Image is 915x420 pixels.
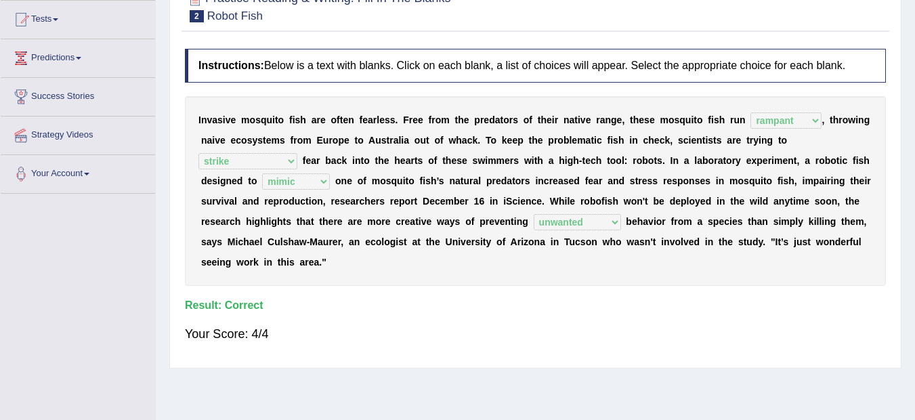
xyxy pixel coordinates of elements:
[524,155,532,166] b: w
[697,114,703,125] b: o
[675,114,680,125] b: s
[441,114,449,125] b: m
[207,114,212,125] b: v
[316,114,320,125] b: r
[763,155,768,166] b: e
[757,155,763,166] b: p
[648,155,654,166] b: o
[406,155,411,166] b: a
[605,114,611,125] b: n
[414,135,421,146] b: o
[352,155,355,166] b: i
[694,114,697,125] b: t
[1,78,155,112] a: Success Stories
[387,135,390,146] b: t
[708,155,715,166] b: o
[340,114,343,125] b: t
[578,114,580,125] b: i
[455,114,459,125] b: t
[549,155,554,166] b: a
[660,114,668,125] b: m
[782,135,788,146] b: o
[753,135,759,146] b: y
[833,114,839,125] b: h
[414,155,418,166] b: t
[573,155,579,166] b: h
[1,39,155,73] a: Predictions
[732,135,736,146] b: r
[364,155,370,166] b: o
[467,135,473,146] b: c
[495,114,501,125] b: a
[513,114,518,125] b: s
[864,114,870,125] b: g
[746,155,752,166] b: e
[496,155,505,166] b: m
[379,114,385,125] b: e
[642,155,648,166] b: b
[771,155,774,166] b: i
[446,155,452,166] b: h
[586,114,591,125] b: e
[337,155,342,166] b: c
[300,114,306,125] b: h
[719,114,725,125] b: h
[679,114,685,125] b: q
[312,114,317,125] b: a
[538,135,543,146] b: e
[858,114,864,125] b: n
[252,135,257,146] b: y
[585,155,591,166] b: e
[830,114,833,125] b: t
[577,135,585,146] b: m
[611,114,617,125] b: g
[532,135,538,146] b: h
[272,114,275,125] b: i
[293,114,295,125] b: i
[241,135,247,146] b: o
[442,155,446,166] b: t
[767,135,773,146] b: g
[711,114,714,125] b: i
[670,135,673,146] b: ,
[355,155,361,166] b: n
[538,114,541,125] b: t
[426,135,429,146] b: t
[555,114,558,125] b: r
[723,155,726,166] b: t
[569,135,572,146] b: l
[404,135,409,146] b: a
[509,114,513,125] b: r
[1,1,155,35] a: Tests
[305,155,311,166] b: e
[448,135,456,146] b: w
[390,114,396,125] b: s
[740,114,746,125] b: n
[563,114,570,125] b: n
[591,155,596,166] b: c
[616,155,622,166] b: o
[610,135,613,146] b: i
[434,135,440,146] b: o
[503,114,509,125] b: o
[654,135,660,146] b: e
[565,155,568,166] b: i
[532,155,534,166] b: i
[529,135,532,146] b: t
[714,114,719,125] b: s
[231,114,236,125] b: e
[622,155,624,166] b: l
[429,114,432,125] b: f
[691,114,694,125] b: i
[788,155,794,166] b: n
[409,114,412,125] b: r
[610,155,616,166] b: o
[325,155,331,166] b: b
[320,114,326,125] b: e
[654,155,657,166] b: t
[297,135,303,146] b: o
[278,114,284,125] b: o
[393,135,399,146] b: a
[644,114,650,125] b: s
[484,114,489,125] b: e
